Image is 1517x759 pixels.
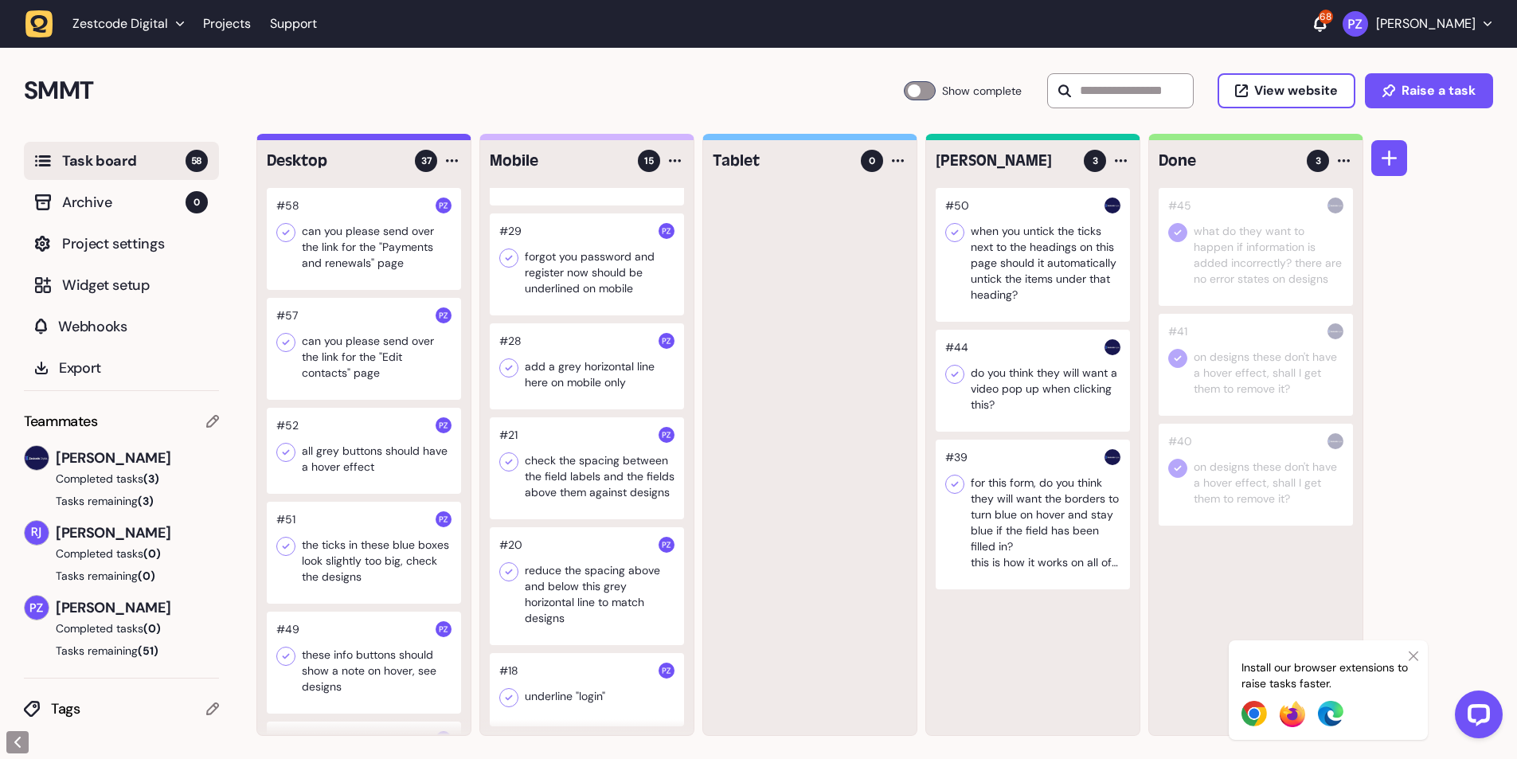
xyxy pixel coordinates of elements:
[1159,150,1296,172] h4: Done
[24,225,219,263] button: Project settings
[713,150,850,172] h4: Tablet
[24,471,206,487] button: Completed tasks(3)
[62,233,208,255] span: Project settings
[25,521,49,545] img: Riki-leigh Jones
[138,569,155,583] span: (0)
[1343,11,1368,37] img: Paris Zisis
[1093,154,1098,168] span: 3
[1280,701,1305,727] img: Firefox Extension
[1327,198,1343,213] img: Harry Robinson
[24,643,219,659] button: Tasks remaining(51)
[270,16,317,32] a: Support
[436,731,452,747] img: Paris Zisis
[1254,84,1338,97] span: View website
[1105,198,1120,213] img: Harry Robinson
[1376,16,1476,32] p: [PERSON_NAME]
[1218,73,1355,108] button: View website
[1365,73,1493,108] button: Raise a task
[72,16,168,32] span: Zestcode Digital
[1319,10,1333,24] div: 68
[62,191,186,213] span: Archive
[143,471,159,486] span: (3)
[56,522,219,544] span: [PERSON_NAME]
[436,511,452,527] img: Paris Zisis
[1402,84,1476,97] span: Raise a task
[490,150,627,172] h4: Mobile
[1316,154,1321,168] span: 3
[51,698,206,720] span: Tags
[1442,684,1509,751] iframe: LiveChat chat widget
[659,537,674,553] img: Paris Zisis
[24,307,219,346] button: Webhooks
[24,620,206,636] button: Completed tasks(0)
[59,357,208,379] span: Export
[1105,449,1120,465] img: Harry Robinson
[62,150,186,172] span: Task board
[436,307,452,323] img: Paris Zisis
[436,198,452,213] img: Paris Zisis
[1318,701,1343,726] img: Edge Extension
[24,493,219,509] button: Tasks remaining(3)
[25,10,194,38] button: Zestcode Digital
[56,597,219,619] span: [PERSON_NAME]
[24,568,219,584] button: Tasks remaining(0)
[1343,11,1492,37] button: [PERSON_NAME]
[58,315,208,338] span: Webhooks
[143,546,161,561] span: (0)
[659,663,674,679] img: Paris Zisis
[25,446,49,470] img: Harry Robinson
[1241,659,1415,691] p: Install our browser extensions to raise tasks faster.
[436,621,452,637] img: Paris Zisis
[24,72,904,110] h2: SMMT
[24,142,219,180] button: Task board58
[659,223,674,239] img: Paris Zisis
[186,150,208,172] span: 58
[421,154,432,168] span: 37
[25,596,49,620] img: Paris Zisis
[62,274,208,296] span: Widget setup
[267,150,404,172] h4: Desktop
[24,266,219,304] button: Widget setup
[644,154,654,168] span: 15
[56,447,219,469] span: [PERSON_NAME]
[24,183,219,221] button: Archive0
[24,349,219,387] button: Export
[24,546,206,561] button: Completed tasks(0)
[659,427,674,443] img: Paris Zisis
[942,81,1022,100] span: Show complete
[1105,339,1120,355] img: Harry Robinson
[436,417,452,433] img: Paris Zisis
[1327,433,1343,449] img: Harry Robinson
[203,10,251,38] a: Projects
[1241,701,1267,726] img: Chrome Extension
[659,333,674,349] img: Paris Zisis
[186,191,208,213] span: 0
[24,410,98,432] span: Teammates
[138,494,154,508] span: (3)
[1327,323,1343,339] img: Harry Robinson
[936,150,1073,172] h4: Harry
[869,154,875,168] span: 0
[143,621,161,636] span: (0)
[138,644,158,658] span: (51)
